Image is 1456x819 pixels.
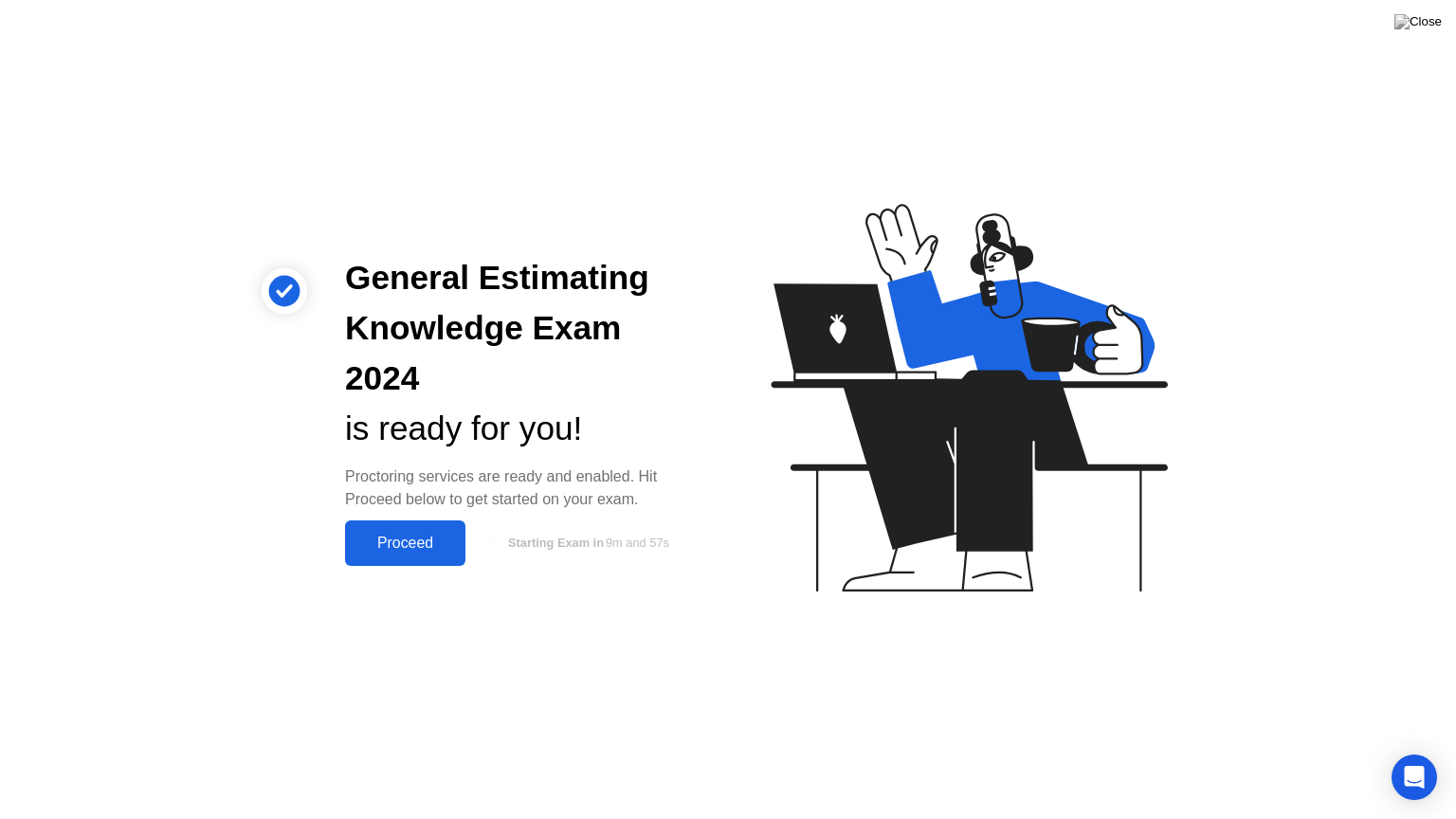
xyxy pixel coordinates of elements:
[345,465,698,511] div: Proctoring services are ready and enabled. Hit Proceed below to get started on your exam.
[1392,755,1437,800] div: Open Intercom Messenger
[345,520,465,566] button: Proceed
[351,535,460,552] div: Proceed
[1394,14,1442,29] img: Close
[606,536,669,550] span: 9m and 57s
[345,404,698,454] div: is ready for you!
[475,525,698,561] button: Starting Exam in9m and 57s
[345,253,698,403] div: General Estimating Knowledge Exam 2024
